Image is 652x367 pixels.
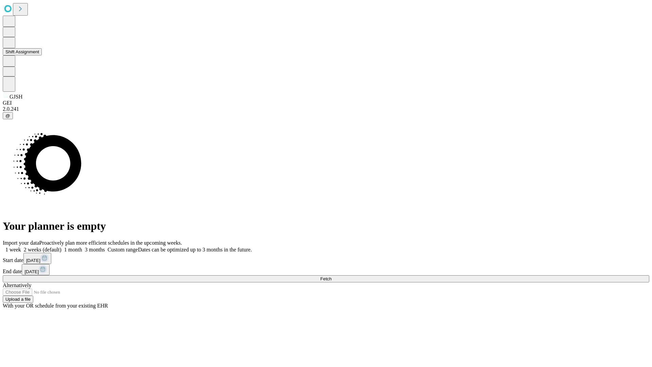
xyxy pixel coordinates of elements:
[10,94,22,100] span: GJSH
[39,240,182,246] span: Proactively plan more efficient schedules in the upcoming weeks.
[3,296,33,303] button: Upload a file
[3,220,649,232] h1: Your planner is empty
[3,264,649,275] div: End date
[3,112,13,119] button: @
[64,247,82,252] span: 1 month
[5,247,21,252] span: 1 week
[3,100,649,106] div: GEI
[320,276,331,281] span: Fetch
[26,258,40,263] span: [DATE]
[3,275,649,282] button: Fetch
[138,247,252,252] span: Dates can be optimized up to 3 months in the future.
[3,303,108,309] span: With your OR schedule from your existing EHR
[85,247,105,252] span: 3 months
[108,247,138,252] span: Custom range
[24,269,39,274] span: [DATE]
[23,253,51,264] button: [DATE]
[3,240,39,246] span: Import your data
[3,253,649,264] div: Start date
[3,48,42,55] button: Shift Assignment
[22,264,50,275] button: [DATE]
[3,106,649,112] div: 2.0.241
[24,247,61,252] span: 2 weeks (default)
[3,282,31,288] span: Alternatively
[5,113,10,118] span: @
